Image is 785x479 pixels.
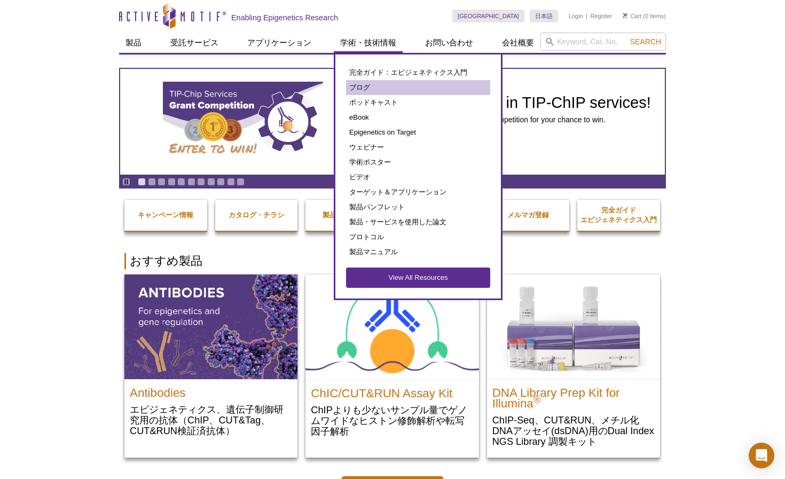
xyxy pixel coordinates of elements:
[487,274,660,458] a: DNA Library Prep Kit for Illumina DNA Library Prep Kit for Illumina® ChIP-Seq、CUT&RUN、メチル化DNAアッセイ...
[346,215,490,230] a: 製品・サービスを使用した論文
[346,230,490,245] a: プロトコル
[580,206,657,224] strong: 完全ガイド エピジェネティクス入門
[346,110,490,125] a: eBook
[177,178,185,186] a: Go to slide 5
[346,200,490,215] a: 製品パンフレット
[237,178,245,186] a: Go to slide 11
[627,37,664,46] button: Search
[376,95,651,111] h2: Win up to $45,000 in TIP-ChIP services!
[164,33,225,53] a: 受託サービス
[346,185,490,200] a: ターゲット＆アプリケーション
[305,274,478,447] a: ChIC/CUT&RUN Assay Kit ChIC/CUT&RUN Assay Kit ChIPよりも少ないサンプル量でゲノムワイドなヒストン修飾解析や転写因子解析
[492,382,655,409] h2: DNA Library Prep Kit for Illumina
[346,95,490,110] a: ポッドキャスト
[346,125,490,140] a: Epigenetics on Target
[207,178,215,186] a: Go to slide 8
[119,33,148,53] a: 製品
[197,178,205,186] a: Go to slide 7
[305,200,388,231] a: 製品マニュアル
[124,200,207,231] a: キャンペーン情報
[305,274,478,380] img: ChIC/CUT&RUN Assay Kit
[130,404,292,436] p: エピジェネティクス、遺伝子制御研究用の抗体（ChIP、CUT&Tag、CUT&RUN検証済抗体）
[187,178,195,186] a: Go to slide 6
[452,10,524,22] a: [GEOGRAPHIC_DATA]
[487,200,570,231] a: メルマガ登録
[229,211,284,219] strong: カタログ・チラシ
[623,10,666,22] li: (0 items)
[323,211,371,219] strong: 製品マニュアル
[231,13,338,22] h2: Enabling Epigenetics Research
[590,12,612,20] a: Register
[124,253,661,269] h2: おすすめ製品
[586,10,587,22] li: |
[507,211,549,219] strong: メルマガ登録
[749,443,774,468] div: Open Intercom Messenger
[533,394,541,405] sup: ®
[215,200,298,231] a: カタログ・チラシ
[148,178,156,186] a: Go to slide 2
[623,13,627,18] img: Your Cart
[130,382,292,398] h2: Antibodies
[346,80,490,95] a: ブログ
[124,274,297,379] img: All Antibodies
[346,65,490,80] a: 完全ガイド：エピジェネティクス入門
[217,178,225,186] a: Go to slide 9
[419,33,480,53] a: お問い合わせ
[120,69,665,175] a: TIP-ChIP Services Grant Competition Win up to $45,000 in TIP-ChIP services! Enter our TIP-ChIP se...
[496,33,540,53] a: 会社概要
[122,178,130,186] a: Toggle autoplay
[138,178,146,186] a: Go to slide 1
[540,33,666,51] input: Keyword, Cat. No.
[376,115,651,124] p: Enter our TIP-ChIP services grant competition for your chance to win.
[311,404,473,437] p: ChIPよりも少ないサンプル量でゲノムワイドなヒストン修飾解析や転写因子解析
[158,178,166,186] a: Go to slide 3
[487,274,660,379] img: DNA Library Prep Kit for Illumina
[334,33,403,53] a: 学術・技術情報
[311,383,473,399] h2: ChIC/CUT&RUN Assay Kit
[492,414,655,447] p: ChIP-Seq、CUT&RUN、メチル化DNAアッセイ(dsDNA)用のDual Index NGS Library 調製キット
[530,10,558,22] a: 日本語
[227,178,235,186] a: Go to slide 10
[168,178,176,186] a: Go to slide 4
[124,274,297,447] a: All Antibodies Antibodies エピジェネティクス、遺伝子制御研究用の抗体（ChIP、CUT&Tag、CUT&RUN検証済抗体）
[346,170,490,185] a: ビデオ
[569,12,583,20] a: Login
[346,245,490,260] a: 製品マニュアル
[577,195,660,235] a: 完全ガイドエピジェネティクス入門
[346,140,490,155] a: ウェビナー
[241,33,318,53] a: アプリケーション
[346,268,490,288] a: View All Resources
[138,211,193,219] strong: キャンペーン情報
[163,82,323,162] img: TIP-ChIP Services Grant Competition
[120,69,665,175] article: TIP-ChIP Services Grant Competition
[630,37,661,46] span: Search
[346,155,490,170] a: 学術ポスター
[623,12,641,20] a: Cart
